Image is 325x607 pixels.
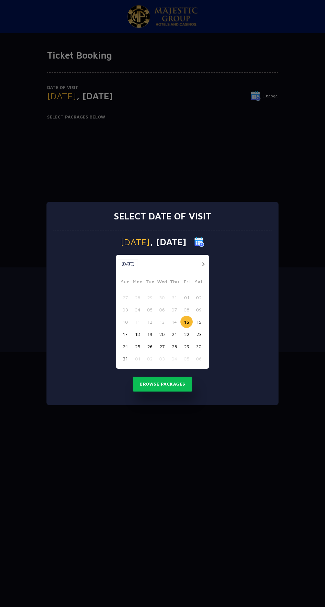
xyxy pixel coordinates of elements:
[193,340,205,352] button: 30
[114,210,211,222] h3: Select date of visit
[193,328,205,340] button: 23
[193,278,205,287] span: Sat
[194,237,204,247] img: calender icon
[133,377,192,392] button: Browse Packages
[168,316,180,328] button: 14
[168,291,180,303] button: 31
[131,316,144,328] button: 11
[131,278,144,287] span: Mon
[156,328,168,340] button: 20
[193,316,205,328] button: 16
[119,340,131,352] button: 24
[180,316,193,328] button: 15
[144,340,156,352] button: 26
[168,303,180,316] button: 07
[144,352,156,365] button: 02
[193,303,205,316] button: 09
[180,291,193,303] button: 01
[144,316,156,328] button: 12
[131,328,144,340] button: 18
[156,291,168,303] button: 30
[180,328,193,340] button: 22
[193,352,205,365] button: 06
[144,291,156,303] button: 29
[144,328,156,340] button: 19
[156,316,168,328] button: 13
[131,340,144,352] button: 25
[119,303,131,316] button: 03
[168,352,180,365] button: 04
[144,278,156,287] span: Tue
[180,303,193,316] button: 08
[156,352,168,365] button: 03
[144,303,156,316] button: 05
[121,237,150,247] span: [DATE]
[180,352,193,365] button: 05
[168,340,180,352] button: 28
[131,352,144,365] button: 01
[118,259,138,269] button: [DATE]
[150,237,186,247] span: , [DATE]
[119,291,131,303] button: 27
[119,352,131,365] button: 31
[168,328,180,340] button: 21
[131,303,144,316] button: 04
[119,328,131,340] button: 17
[180,278,193,287] span: Fri
[119,316,131,328] button: 10
[193,291,205,303] button: 02
[156,340,168,352] button: 27
[119,278,131,287] span: Sun
[156,278,168,287] span: Wed
[131,291,144,303] button: 28
[156,303,168,316] button: 06
[168,278,180,287] span: Thu
[180,340,193,352] button: 29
